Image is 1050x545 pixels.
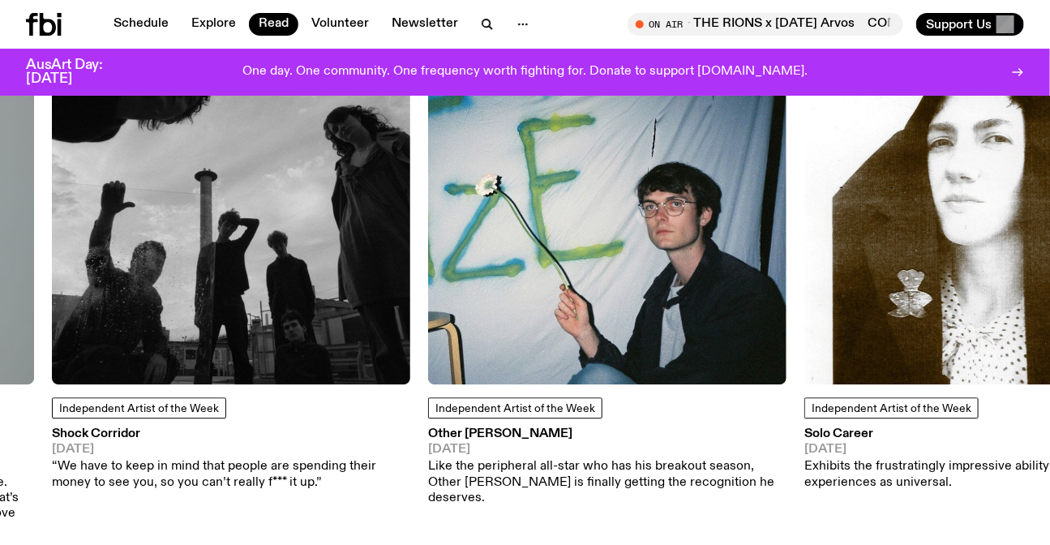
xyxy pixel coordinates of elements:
span: [DATE] [52,444,410,456]
a: Independent Artist of the Week [52,397,226,418]
p: Like the peripheral all-star who has his breakout season, Other [PERSON_NAME] is finally getting ... [428,459,786,506]
a: Schedule [104,13,178,36]
p: One day. One community. One frequency worth fighting for. Donate to support [DOMAIN_NAME]. [242,65,808,79]
img: A black and white image of the six members of Shock Corridor, cast slightly in shadow [52,26,410,384]
h3: Shock Corridor [52,428,410,440]
p: “We have to keep in mind that people are spending their money to see you, so you can’t really f**... [52,459,410,490]
span: Independent Artist of the Week [435,403,595,414]
button: Support Us [916,13,1024,36]
a: Read [249,13,298,36]
span: Independent Artist of the Week [59,403,219,414]
h3: Other [PERSON_NAME] [428,428,786,440]
span: Independent Artist of the Week [812,403,971,414]
button: On AirCONVENIENCE STORE ++ THE RIONS x [DATE] ArvosCONVENIENCE STORE ++ THE RIONS x [DATE] Arvos [628,13,903,36]
a: Shock Corridor[DATE]“We have to keep in mind that people are spending their money to see you, so ... [52,428,410,491]
img: Other Joe sits to the right of frame, eyes acast, holding a flower with a long stem. He is sittin... [428,26,786,384]
h3: AusArt Day: [DATE] [26,58,130,86]
a: Other [PERSON_NAME][DATE]Like the peripheral all-star who has his breakout season, Other [PERSON_... [428,428,786,506]
a: Explore [182,13,246,36]
a: Independent Artist of the Week [428,397,602,418]
a: Independent Artist of the Week [804,397,979,418]
span: Support Us [926,17,992,32]
a: Volunteer [302,13,379,36]
a: Newsletter [382,13,468,36]
span: [DATE] [428,444,786,456]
